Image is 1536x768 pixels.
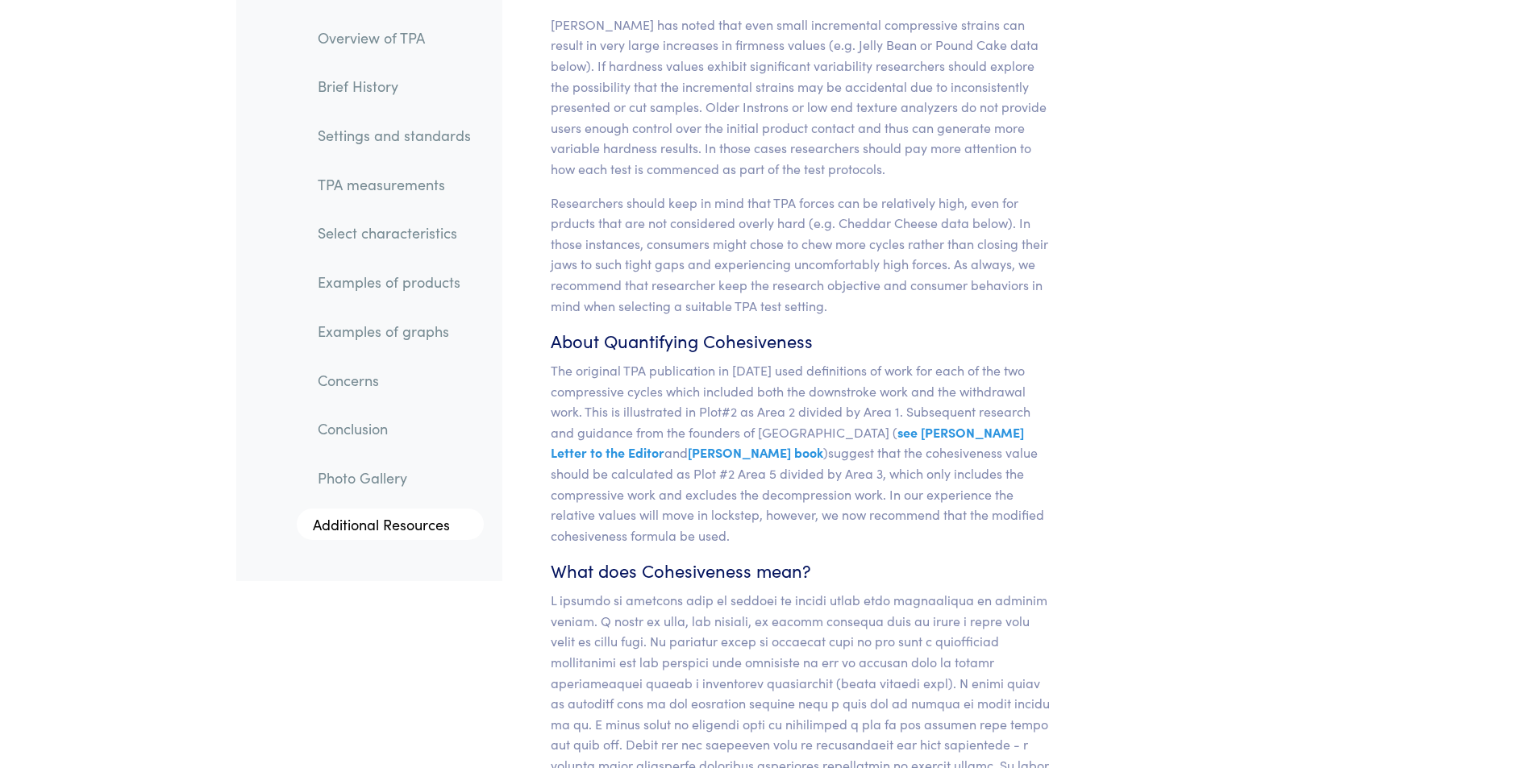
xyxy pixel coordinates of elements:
a: Overview of TPA [305,19,484,56]
a: Photo Gallery [305,459,484,496]
h6: About Quantifying Cohesiveness [551,329,1053,354]
a: Brief History [305,68,484,106]
p: Researchers should keep in mind that TPA forces can be relatively high, even for prducts that are... [551,193,1053,317]
p: The original TPA publication in [DATE] used definitions of work for each of the two compressive c... [551,360,1053,546]
a: Examples of products [305,264,484,301]
a: Examples of graphs [305,313,484,350]
span: [PERSON_NAME] book [688,443,823,461]
h6: What does Cohesiveness mean? [551,558,1053,583]
a: Settings and standards [305,117,484,154]
a: TPA measurements [305,166,484,203]
a: Concerns [305,362,484,399]
a: Conclusion [305,411,484,448]
p: [PERSON_NAME] has noted that even small incremental compressive strains can result in very large ... [551,15,1053,180]
a: Additional Resources [297,509,484,541]
a: Select characteristics [305,215,484,252]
